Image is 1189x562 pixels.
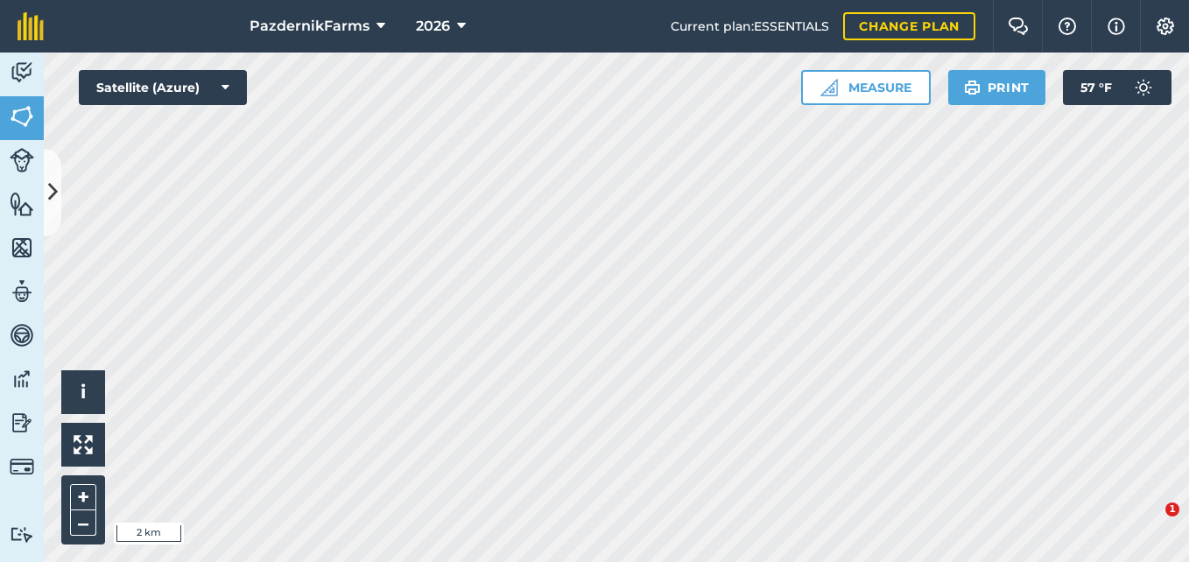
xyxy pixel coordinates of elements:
[1165,502,1179,516] span: 1
[1129,502,1171,544] iframe: Intercom live chat
[74,435,93,454] img: Four arrows, one pointing top left, one top right, one bottom right and the last bottom left
[671,17,829,36] span: Current plan : ESSENTIALS
[10,526,34,543] img: svg+xml;base64,PD94bWwgdmVyc2lvbj0iMS4wIiBlbmNvZGluZz0idXRmLTgiPz4KPCEtLSBHZW5lcmF0b3I6IEFkb2JlIE...
[1057,18,1078,35] img: A question mark icon
[843,12,975,40] a: Change plan
[70,510,96,536] button: –
[820,79,838,96] img: Ruler icon
[1063,70,1171,105] button: 57 °F
[10,103,34,130] img: svg+xml;base64,PHN2ZyB4bWxucz0iaHR0cDovL3d3dy53My5vcmcvMjAwMC9zdmciIHdpZHRoPSI1NiIgaGVpZ2h0PSI2MC...
[948,70,1046,105] button: Print
[79,70,247,105] button: Satellite (Azure)
[1126,70,1161,105] img: svg+xml;base64,PD94bWwgdmVyc2lvbj0iMS4wIiBlbmNvZGluZz0idXRmLTgiPz4KPCEtLSBHZW5lcmF0b3I6IEFkb2JlIE...
[10,454,34,479] img: svg+xml;base64,PD94bWwgdmVyc2lvbj0iMS4wIiBlbmNvZGluZz0idXRmLTgiPz4KPCEtLSBHZW5lcmF0b3I6IEFkb2JlIE...
[10,322,34,348] img: svg+xml;base64,PD94bWwgdmVyc2lvbj0iMS4wIiBlbmNvZGluZz0idXRmLTgiPz4KPCEtLSBHZW5lcmF0b3I6IEFkb2JlIE...
[10,235,34,261] img: svg+xml;base64,PHN2ZyB4bWxucz0iaHR0cDovL3d3dy53My5vcmcvMjAwMC9zdmciIHdpZHRoPSI1NiIgaGVpZ2h0PSI2MC...
[964,77,981,98] img: svg+xml;base64,PHN2ZyB4bWxucz0iaHR0cDovL3d3dy53My5vcmcvMjAwMC9zdmciIHdpZHRoPSIxOSIgaGVpZ2h0PSIyNC...
[10,278,34,305] img: svg+xml;base64,PD94bWwgdmVyc2lvbj0iMS4wIiBlbmNvZGluZz0idXRmLTgiPz4KPCEtLSBHZW5lcmF0b3I6IEFkb2JlIE...
[250,16,369,37] span: PazdernikFarms
[1080,70,1112,105] span: 57 ° F
[18,12,44,40] img: fieldmargin Logo
[10,191,34,217] img: svg+xml;base64,PHN2ZyB4bWxucz0iaHR0cDovL3d3dy53My5vcmcvMjAwMC9zdmciIHdpZHRoPSI1NiIgaGVpZ2h0PSI2MC...
[70,484,96,510] button: +
[416,16,450,37] span: 2026
[10,148,34,172] img: svg+xml;base64,PD94bWwgdmVyc2lvbj0iMS4wIiBlbmNvZGluZz0idXRmLTgiPz4KPCEtLSBHZW5lcmF0b3I6IEFkb2JlIE...
[10,410,34,436] img: svg+xml;base64,PD94bWwgdmVyc2lvbj0iMS4wIiBlbmNvZGluZz0idXRmLTgiPz4KPCEtLSBHZW5lcmF0b3I6IEFkb2JlIE...
[1155,18,1176,35] img: A cog icon
[801,70,931,105] button: Measure
[10,60,34,86] img: svg+xml;base64,PD94bWwgdmVyc2lvbj0iMS4wIiBlbmNvZGluZz0idXRmLTgiPz4KPCEtLSBHZW5lcmF0b3I6IEFkb2JlIE...
[1108,16,1125,37] img: svg+xml;base64,PHN2ZyB4bWxucz0iaHR0cDovL3d3dy53My5vcmcvMjAwMC9zdmciIHdpZHRoPSIxNyIgaGVpZ2h0PSIxNy...
[10,366,34,392] img: svg+xml;base64,PD94bWwgdmVyc2lvbj0iMS4wIiBlbmNvZGluZz0idXRmLTgiPz4KPCEtLSBHZW5lcmF0b3I6IEFkb2JlIE...
[81,381,86,403] span: i
[61,370,105,414] button: i
[1008,18,1029,35] img: Two speech bubbles overlapping with the left bubble in the forefront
